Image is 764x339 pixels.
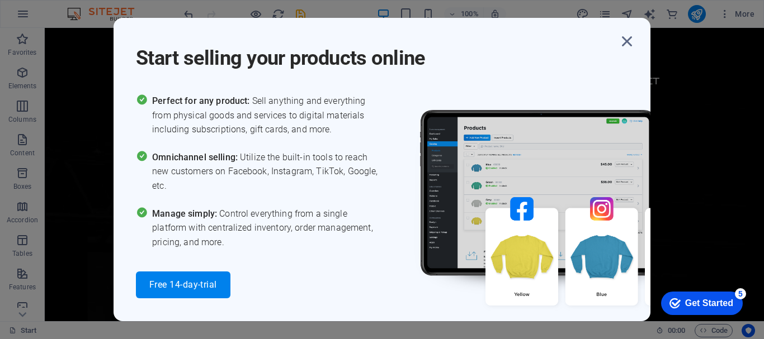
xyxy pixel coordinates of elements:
[402,94,737,338] img: promo_image.png
[152,152,240,163] span: Omnichannel selling:
[136,271,230,298] button: Free 14-day-trial
[149,280,217,289] span: Free 14-day-trial
[152,208,219,219] span: Manage simply:
[152,94,382,137] span: Sell anything and everything from physical goods and services to digital materials including subs...
[80,2,91,13] div: 5
[152,150,382,193] span: Utilize the built-in tools to reach new customers on Facebook, Instagram, TikTok, Google, etc.
[6,6,88,29] div: Get Started 5 items remaining, 0% complete
[152,207,382,250] span: Control everything from a single platform with centralized inventory, order management, pricing, ...
[152,96,252,106] span: Perfect for any product:
[30,12,78,22] div: Get Started
[136,31,617,71] h1: Start selling your products online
